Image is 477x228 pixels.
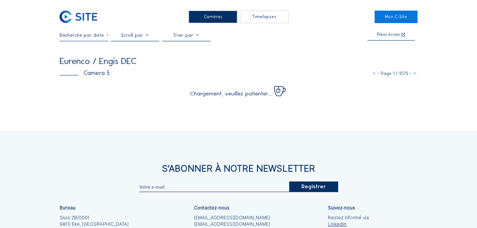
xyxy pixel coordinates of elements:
[289,181,338,192] div: Registrer
[60,70,110,76] div: Camera 5
[194,206,230,211] div: Contactez-nous
[240,11,288,23] div: Timelapses
[328,206,355,211] div: Suivez-nous
[60,206,76,211] div: Bureau
[376,33,400,37] div: Plein écran
[139,184,289,190] input: Votre e-mail
[194,215,270,222] a: [EMAIL_ADDRESS][DOMAIN_NAME]
[60,164,417,173] div: S'Abonner à notre newsletter
[190,91,272,97] span: Chargement, veuillez patienter...
[60,11,102,23] a: C-SITE Logo
[381,71,408,76] span: Page 1 / 1075
[60,57,137,66] div: Eurenco / Engis DEC
[328,221,369,228] a: Linkedin
[60,11,97,23] img: C-SITE Logo
[60,32,108,38] input: Recherche par date 󰅀
[189,11,237,23] div: Caméras
[375,11,417,23] a: Mon C-Site
[194,221,270,228] a: [EMAIL_ADDRESS][DOMAIN_NAME]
